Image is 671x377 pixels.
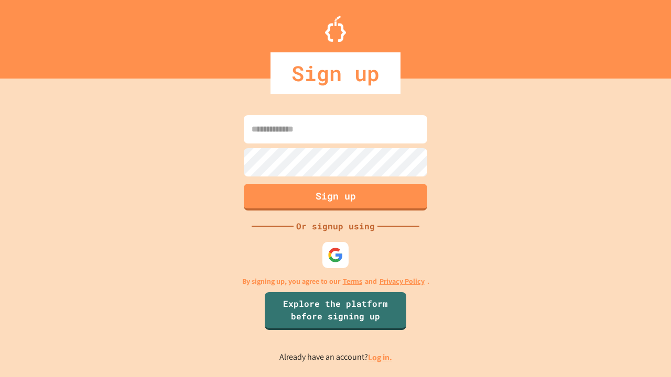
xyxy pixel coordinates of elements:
[265,292,406,330] a: Explore the platform before signing up
[584,290,661,334] iframe: chat widget
[627,335,661,367] iframe: chat widget
[294,220,377,232] div: Or signup using
[325,16,346,42] img: Logo.svg
[244,184,427,210] button: Sign up
[343,276,362,287] a: Terms
[368,352,392,363] a: Log in.
[328,247,343,263] img: google-icon.svg
[380,276,425,287] a: Privacy Policy
[279,351,392,364] p: Already have an account?
[270,52,401,94] div: Sign up
[242,276,429,287] p: By signing up, you agree to our and .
